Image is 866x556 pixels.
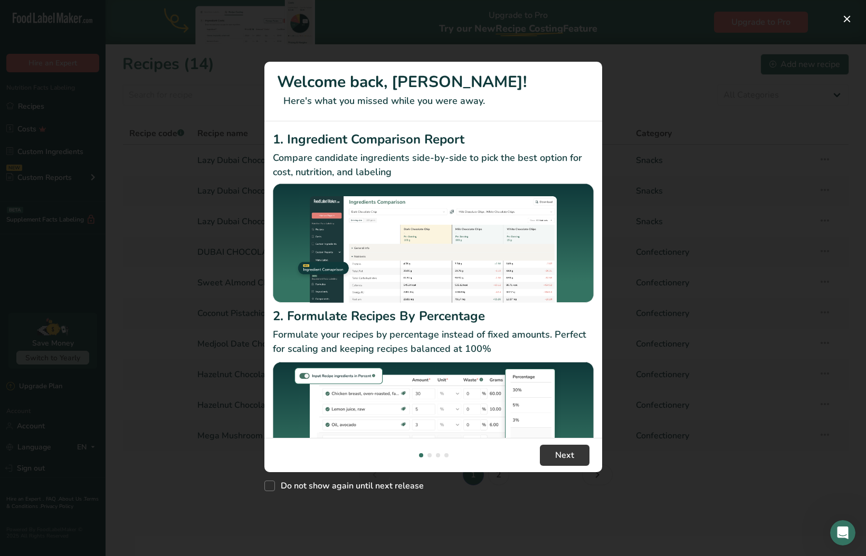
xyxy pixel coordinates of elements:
p: Compare candidate ingredients side-by-side to pick the best option for cost, nutrition, and labeling [273,151,594,179]
button: Next [540,445,589,466]
iframe: Intercom live chat [830,520,855,545]
p: Here's what you missed while you were away. [277,94,589,108]
h1: Welcome back, [PERSON_NAME]! [277,70,589,94]
img: Ingredient Comparison Report [273,184,594,303]
img: Formulate Recipes By Percentage [273,360,594,487]
h2: 2. Formulate Recipes By Percentage [273,306,594,325]
p: Formulate your recipes by percentage instead of fixed amounts. Perfect for scaling and keeping re... [273,328,594,356]
h2: 1. Ingredient Comparison Report [273,130,594,149]
span: Next [555,449,574,462]
span: Do not show again until next release [275,481,424,491]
